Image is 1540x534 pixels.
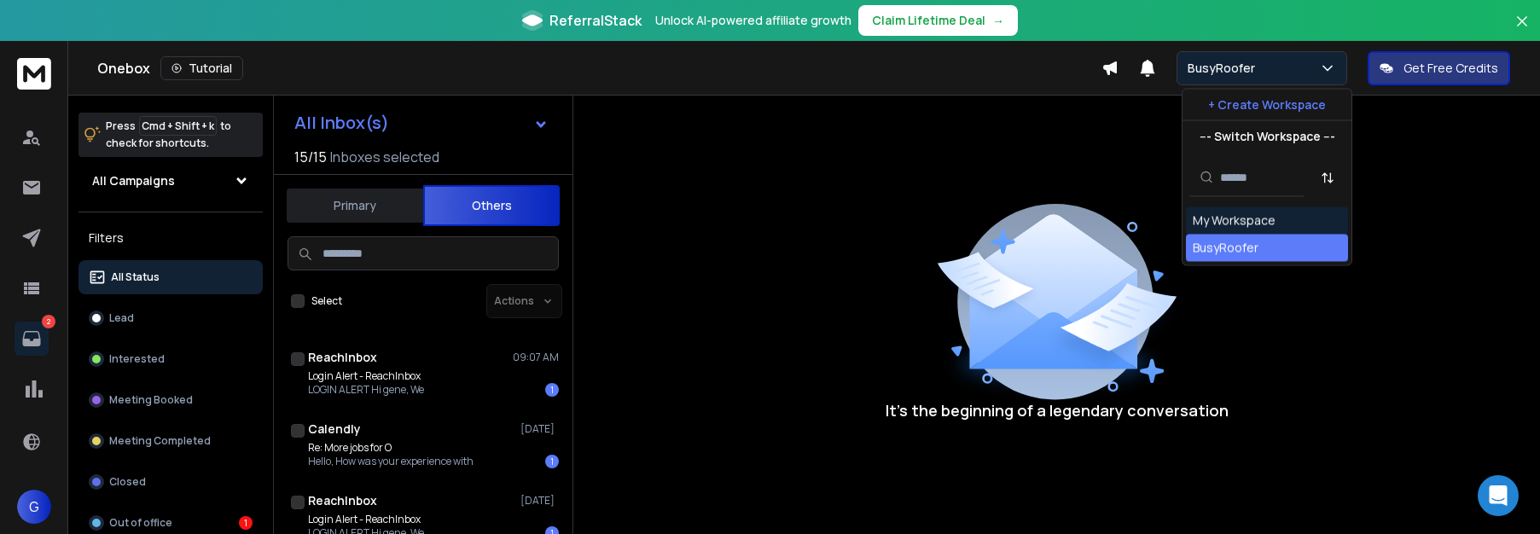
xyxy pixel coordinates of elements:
p: Hello, How was your experience with [308,455,474,468]
p: It’s the beginning of a legendary conversation [886,398,1229,422]
h3: Inboxes selected [330,147,439,167]
h1: All Inbox(s) [294,114,389,131]
button: Others [423,185,560,226]
button: Sort by Sort A-Z [1310,160,1345,194]
a: 2 [15,322,49,356]
p: All Status [111,270,160,284]
p: LOGIN ALERT Hi gene, We [308,383,424,397]
p: Get Free Credits [1403,60,1498,77]
h3: Filters [78,226,263,250]
button: Close banner [1511,10,1533,51]
div: Onebox [97,56,1101,80]
button: Primary [287,187,423,224]
label: Select [311,294,342,308]
p: Lead [109,311,134,325]
button: G [17,490,51,524]
h1: All Campaigns [92,172,175,189]
button: Meeting Booked [78,383,263,417]
button: All Campaigns [78,164,263,198]
p: Re: More jobs for O [308,441,474,455]
p: 09:07 AM [513,351,559,364]
p: [DATE] [520,494,559,508]
button: + Create Workspace [1183,90,1351,120]
span: → [992,12,1004,29]
p: [DATE] [520,422,559,436]
p: BusyRoofer [1188,60,1262,77]
div: Open Intercom Messenger [1478,475,1519,516]
div: 1 [545,455,559,468]
button: All Inbox(s) [281,106,562,140]
p: Login Alert - ReachInbox [308,513,424,526]
h1: ReachInbox [308,492,377,509]
button: Lead [78,301,263,335]
div: 1 [239,516,253,530]
div: BusyRoofer [1193,240,1258,257]
span: 15 / 15 [294,147,327,167]
button: Meeting Completed [78,424,263,458]
p: Login Alert - ReachInbox [308,369,424,383]
p: --- Switch Workspace --- [1200,128,1335,145]
p: Out of office [109,516,172,530]
p: + Create Workspace [1208,96,1326,113]
p: Meeting Booked [109,393,193,407]
div: 1 [545,383,559,397]
p: Unlock AI-powered affiliate growth [655,12,851,29]
button: Get Free Credits [1368,51,1510,85]
span: Cmd + Shift + k [139,116,217,136]
button: Tutorial [160,56,243,80]
h1: Calendly [308,421,361,438]
p: Meeting Completed [109,434,211,448]
p: Press to check for shortcuts. [106,118,231,152]
div: My Workspace [1193,212,1276,229]
button: Claim Lifetime Deal→ [858,5,1018,36]
h1: ReachInbox [308,349,377,366]
p: 2 [42,315,55,328]
button: All Status [78,260,263,294]
p: Interested [109,352,165,366]
button: Closed [78,465,263,499]
p: Closed [109,475,146,489]
span: ReferralStack [549,10,642,31]
button: Interested [78,342,263,376]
